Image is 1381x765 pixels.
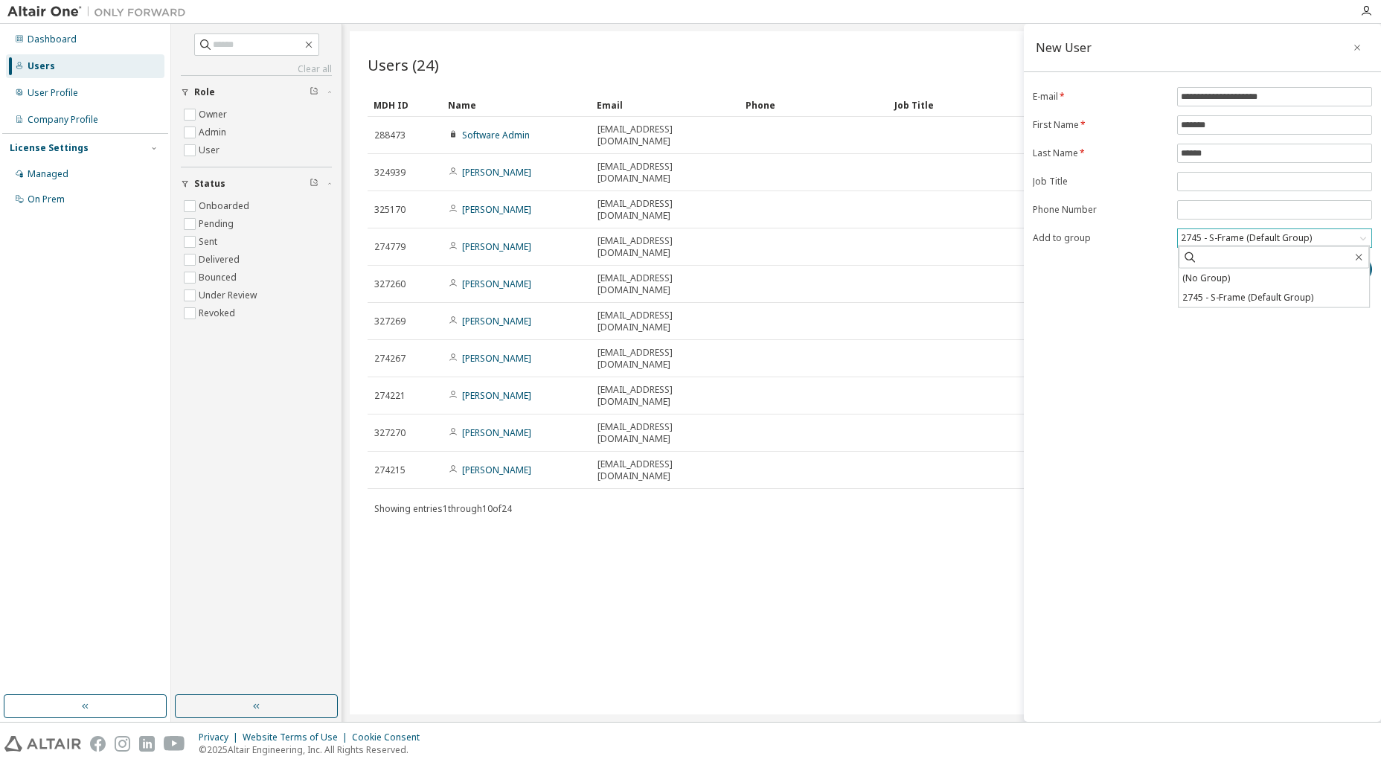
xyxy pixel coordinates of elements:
label: E-mail [1033,91,1168,103]
label: Owner [199,106,230,124]
span: [EMAIL_ADDRESS][DOMAIN_NAME] [597,272,733,296]
span: Status [194,178,225,190]
li: (No Group) [1179,269,1369,288]
span: Showing entries 1 through 10 of 24 [374,502,512,515]
label: Phone Number [1033,204,1168,216]
p: © 2025 Altair Engineering, Inc. All Rights Reserved. [199,743,429,756]
span: [EMAIL_ADDRESS][DOMAIN_NAME] [597,458,733,482]
a: [PERSON_NAME] [462,278,531,290]
span: [EMAIL_ADDRESS][DOMAIN_NAME] [597,198,733,222]
label: Bounced [199,269,240,287]
div: Privacy [199,732,243,743]
button: Status [181,167,332,200]
label: Delivered [199,251,243,269]
label: Pending [199,215,237,233]
span: 325170 [374,204,406,216]
img: facebook.svg [90,736,106,752]
span: 274779 [374,241,406,253]
div: New User [1036,42,1092,54]
span: [EMAIL_ADDRESS][DOMAIN_NAME] [597,310,733,333]
div: Cookie Consent [352,732,429,743]
div: Company Profile [28,114,98,126]
label: Last Name [1033,147,1168,159]
span: 327270 [374,427,406,439]
div: Website Terms of Use [243,732,352,743]
a: [PERSON_NAME] [462,426,531,439]
button: Role [181,76,332,109]
span: 274221 [374,390,406,402]
div: 2745 - S-Frame (Default Group) [1178,229,1371,247]
span: [EMAIL_ADDRESS][DOMAIN_NAME] [597,347,733,371]
label: Add to group [1033,232,1168,244]
img: instagram.svg [115,736,130,752]
span: 274267 [374,353,406,365]
div: Name [448,93,585,117]
a: Software Admin [462,129,530,141]
span: 274215 [374,464,406,476]
div: Phone [746,93,882,117]
div: License Settings [10,142,89,154]
span: 288473 [374,129,406,141]
span: [EMAIL_ADDRESS][DOMAIN_NAME] [597,161,733,185]
label: Onboarded [199,197,252,215]
a: [PERSON_NAME] [462,166,531,179]
img: youtube.svg [164,736,185,752]
a: [PERSON_NAME] [462,240,531,253]
div: Email [597,93,734,117]
a: [PERSON_NAME] [462,464,531,476]
div: 2745 - S-Frame (Default Group) [1179,230,1314,246]
span: Role [194,86,215,98]
span: [EMAIL_ADDRESS][DOMAIN_NAME] [597,421,733,445]
div: Dashboard [28,33,77,45]
img: Altair One [7,4,193,19]
span: 327269 [374,316,406,327]
a: [PERSON_NAME] [462,315,531,327]
a: Clear all [181,63,332,75]
label: Job Title [1033,176,1168,188]
span: 324939 [374,167,406,179]
div: Users [28,60,55,72]
a: [PERSON_NAME] [462,389,531,402]
img: altair_logo.svg [4,736,81,752]
span: [EMAIL_ADDRESS][DOMAIN_NAME] [597,124,733,147]
span: [EMAIL_ADDRESS][DOMAIN_NAME] [597,384,733,408]
label: Admin [199,124,229,141]
label: First Name [1033,119,1168,131]
span: Clear filter [310,178,318,190]
span: [EMAIL_ADDRESS][DOMAIN_NAME] [597,235,733,259]
a: [PERSON_NAME] [462,203,531,216]
a: [PERSON_NAME] [462,352,531,365]
span: 327260 [374,278,406,290]
img: linkedin.svg [139,736,155,752]
div: Job Title [894,93,1031,117]
span: Users (24) [368,54,439,75]
div: Managed [28,168,68,180]
label: Sent [199,233,220,251]
div: MDH ID [374,93,436,117]
span: Clear filter [310,86,318,98]
label: Under Review [199,287,260,304]
label: User [199,141,222,159]
label: Revoked [199,304,238,322]
div: On Prem [28,193,65,205]
div: User Profile [28,87,78,99]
